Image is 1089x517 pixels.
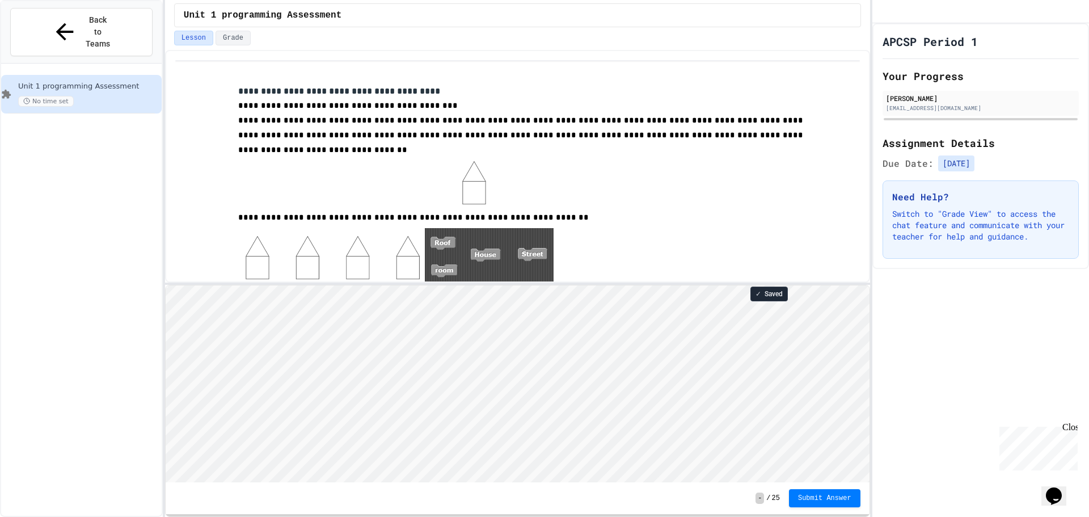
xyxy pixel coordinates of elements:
iframe: chat widget [1041,472,1078,506]
span: / [766,494,770,503]
h1: APCSP Period 1 [883,33,978,49]
p: Switch to "Grade View" to access the chat feature and communicate with your teacher for help and ... [892,208,1069,242]
span: ✓ [755,289,761,299]
span: 25 [772,494,780,503]
span: [DATE] [938,155,974,171]
span: - [755,493,764,504]
button: Back to Teams [10,8,153,56]
span: Unit 1 programming Assessment [18,82,159,91]
span: Saved [765,289,783,299]
button: Lesson [174,31,213,45]
span: No time set [18,96,74,107]
h2: Your Progress [883,68,1079,84]
span: Back to Teams [85,14,111,50]
button: Grade [216,31,251,45]
span: Due Date: [883,157,934,170]
span: Unit 1 programming Assessment [184,9,341,22]
iframe: To enrich screen reader interactions, please activate Accessibility in Grammarly extension settings [166,285,869,482]
span: Submit Answer [798,494,851,503]
button: Submit Answer [789,489,860,507]
h2: Assignment Details [883,135,1079,151]
iframe: chat widget [995,422,1078,470]
div: [PERSON_NAME] [886,93,1075,103]
div: Chat with us now!Close [5,5,78,72]
h3: Need Help? [892,190,1069,204]
div: [EMAIL_ADDRESS][DOMAIN_NAME] [886,104,1075,112]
